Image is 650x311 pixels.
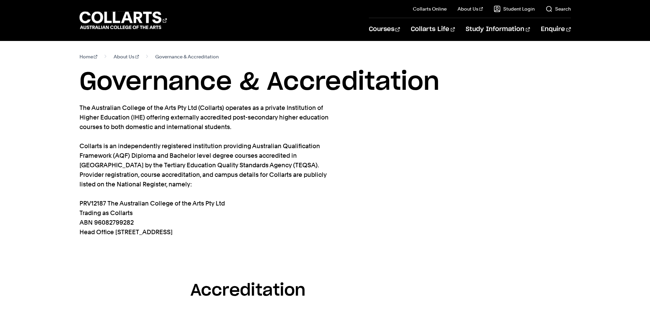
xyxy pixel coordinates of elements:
a: Collarts Life [411,18,455,41]
a: Collarts Online [413,5,447,12]
p: The Australian College of the Arts Pty Ltd (Collarts) operates as a private Institution of Higher... [80,103,329,237]
a: Home [80,52,98,61]
h1: Governance & Accreditation [80,67,571,98]
div: Go to homepage [80,11,167,30]
a: About Us [114,52,139,61]
span: Governance & Accreditation [155,52,219,61]
a: Courses [369,18,400,41]
a: About Us [458,5,483,12]
a: Search [546,5,571,12]
h3: Accreditation [190,278,460,304]
a: Enquire [541,18,570,41]
a: Study Information [466,18,530,41]
a: Student Login [494,5,535,12]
